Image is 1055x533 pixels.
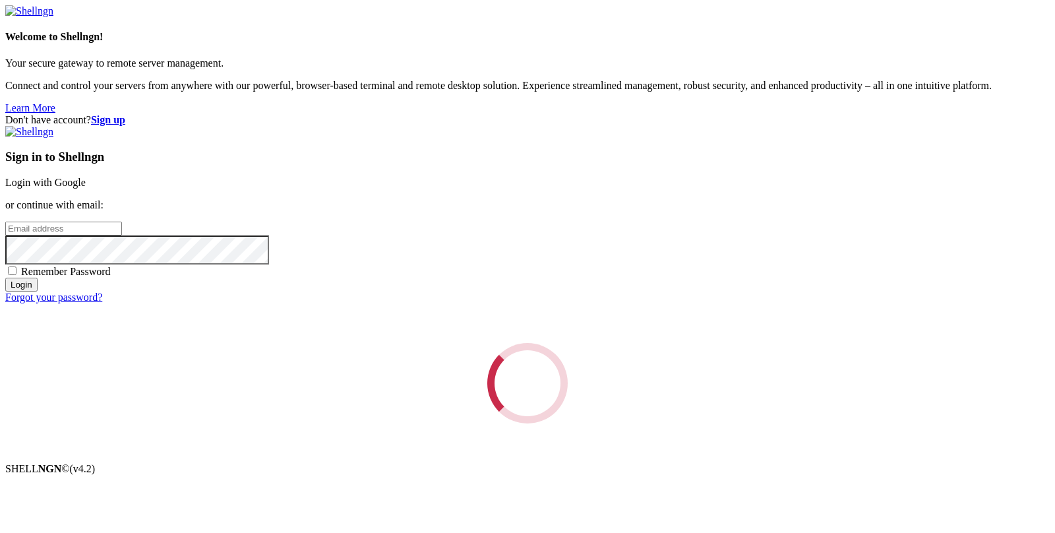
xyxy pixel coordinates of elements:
[5,102,55,113] a: Learn More
[5,31,1050,43] h4: Welcome to Shellngn!
[38,463,62,474] b: NGN
[5,278,38,292] input: Login
[5,150,1050,164] h3: Sign in to Shellngn
[5,5,53,17] img: Shellngn
[5,80,1050,92] p: Connect and control your servers from anywhere with our powerful, browser-based terminal and remo...
[5,57,1050,69] p: Your secure gateway to remote server management.
[21,266,111,277] span: Remember Password
[8,266,16,275] input: Remember Password
[5,177,86,188] a: Login with Google
[5,114,1050,126] div: Don't have account?
[5,463,95,474] span: SHELL ©
[5,292,102,303] a: Forgot your password?
[91,114,125,125] a: Sign up
[476,332,578,434] div: Loading...
[5,126,53,138] img: Shellngn
[5,222,122,235] input: Email address
[5,199,1050,211] p: or continue with email:
[70,463,96,474] span: 4.2.0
